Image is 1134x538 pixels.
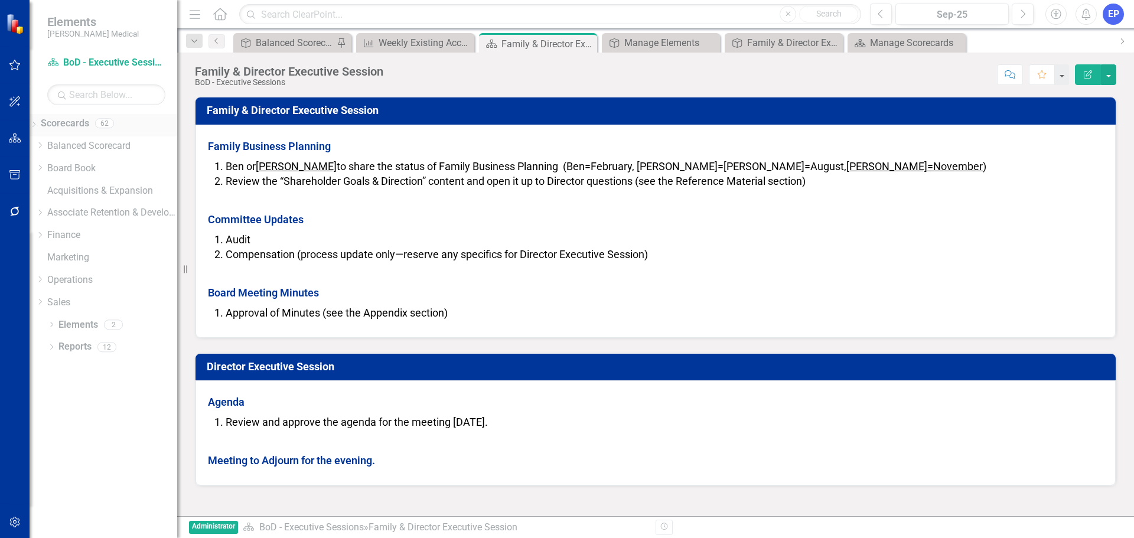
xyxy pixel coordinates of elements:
[58,340,92,354] a: Reports
[208,286,319,299] strong: Board Meeting Minutes
[208,140,331,152] strong: Family Business Planning
[236,35,334,50] a: Balanced Scorecard (Daily Huddle)
[226,233,250,246] span: Audit
[47,56,165,70] a: BoD - Executive Sessions
[501,37,594,51] div: Family & Director Executive Session
[226,416,488,428] span: Review and approve the agenda for the meeting [DATE].
[850,35,963,50] a: Manage Scorecards
[208,396,245,408] strong: Agenda
[243,521,647,534] div: »
[900,8,1005,22] div: Sep-25
[1103,4,1124,25] button: EP
[47,296,177,309] a: Sales
[259,521,364,533] a: BoD - Executive Sessions
[195,65,383,78] div: Family & Director Executive Session
[47,162,177,175] a: Board Book
[816,9,842,18] span: Search
[47,229,177,242] a: Finance
[605,35,717,50] a: Manage Elements
[207,361,1109,373] h3: Director Executive Session
[799,6,858,22] button: Search
[189,521,238,534] span: Administrator
[226,307,448,319] span: Approval of Minutes (see the Appendix section)
[846,160,983,172] span: [PERSON_NAME]=November
[624,35,717,50] div: Manage Elements
[47,15,139,29] span: Elements
[359,35,471,50] a: Weekly Existing Account Recurring Revenues (4-Week Average)
[41,117,89,131] a: Scorecards
[239,4,861,25] input: Search ClearPoint...
[47,84,165,105] input: Search Below...
[104,319,123,330] div: 2
[47,251,177,265] a: Marketing
[256,35,334,50] div: Balanced Scorecard (Daily Huddle)
[207,105,1109,116] h3: Family & Director Executive Session
[58,318,98,332] a: Elements
[747,35,840,50] div: Family & Director Executive Session
[47,184,177,198] a: Acquisitions & Expansion
[47,29,139,38] small: [PERSON_NAME] Medical
[379,35,471,50] div: Weekly Existing Account Recurring Revenues (4-Week Average)
[256,160,337,172] span: [PERSON_NAME]
[208,454,375,467] strong: Meeting to Adjourn for the evening.
[5,13,27,35] img: ClearPoint Strategy
[728,35,840,50] a: Family & Director Executive Session
[226,175,806,187] span: Review the “Shareholder Goals & Direction” content and open it up to Director questions (see the ...
[870,35,963,50] div: Manage Scorecards
[95,119,114,129] div: 62
[226,160,986,172] span: Ben or to share the status of Family Business Planning (Ben=February, [PERSON_NAME]=[PERSON_NAME]...
[195,78,383,87] div: BoD - Executive Sessions
[47,273,177,287] a: Operations
[369,521,517,533] div: Family & Director Executive Session
[97,342,116,352] div: 12
[895,4,1009,25] button: Sep-25
[208,213,304,226] strong: Committee Updates
[226,248,648,260] span: Compensation (process update only—reserve any specifics for Director Executive Session)
[47,139,177,153] a: Balanced Scorecard
[47,206,177,220] a: Associate Retention & Development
